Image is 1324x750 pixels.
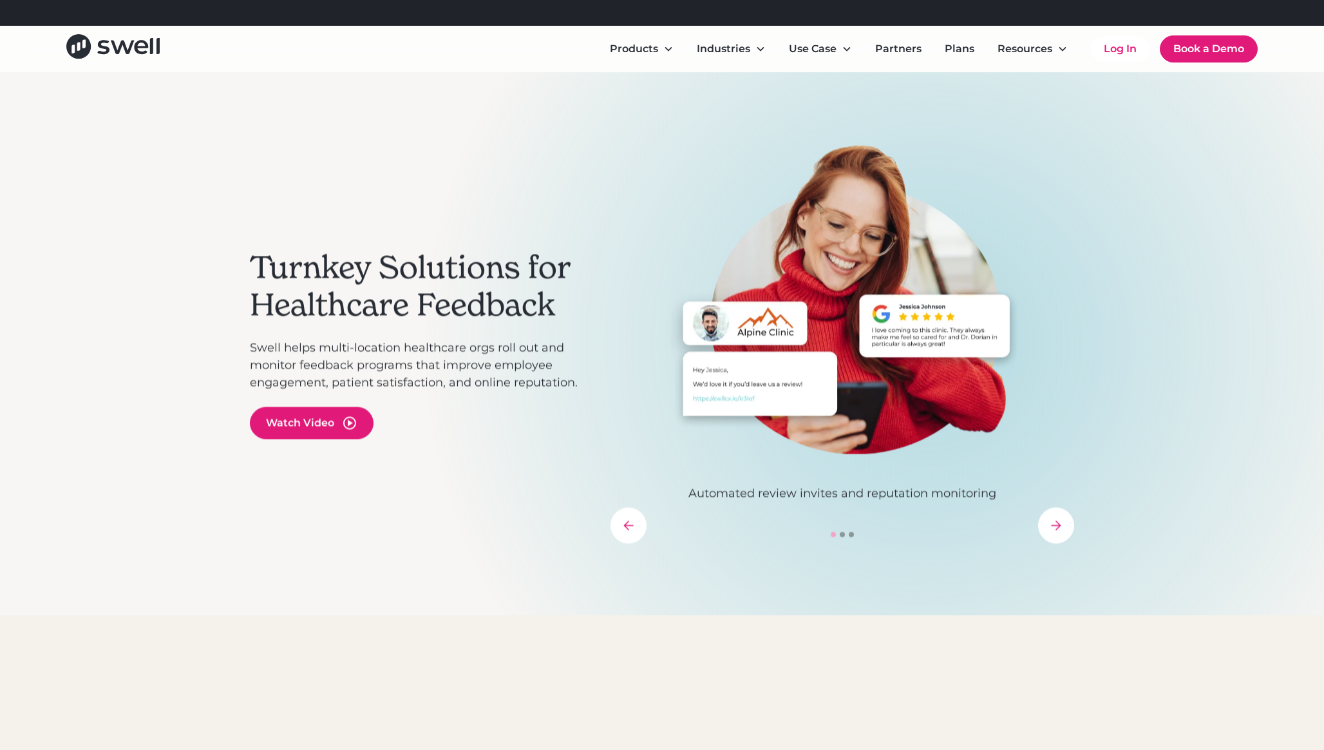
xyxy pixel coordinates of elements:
[250,249,598,323] h2: Turnkey Solutions for Healthcare Feedback
[1091,36,1149,62] a: Log In
[987,36,1078,62] div: Resources
[865,36,932,62] a: Partners
[250,339,598,391] p: Swell helps multi-location healthcare orgs roll out and monitor feedback programs that improve em...
[849,532,854,537] div: Show slide 3 of 3
[934,36,985,62] a: Plans
[610,508,647,544] div: previous slide
[610,485,1074,503] p: Automated review invites and reputation monitoring
[686,36,776,62] div: Industries
[250,407,374,439] a: open lightbox
[1038,508,1074,544] div: next slide
[610,41,658,57] div: Products
[998,41,1052,57] div: Resources
[1160,35,1258,63] a: Book a Demo
[66,34,160,63] a: home
[610,145,1074,544] div: carousel
[789,41,837,57] div: Use Case
[779,36,862,62] div: Use Case
[831,532,836,537] div: Show slide 1 of 3
[697,41,750,57] div: Industries
[840,532,845,537] div: Show slide 2 of 3
[600,36,684,62] div: Products
[266,415,334,430] div: Watch Video
[610,145,1074,503] div: 1 of 3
